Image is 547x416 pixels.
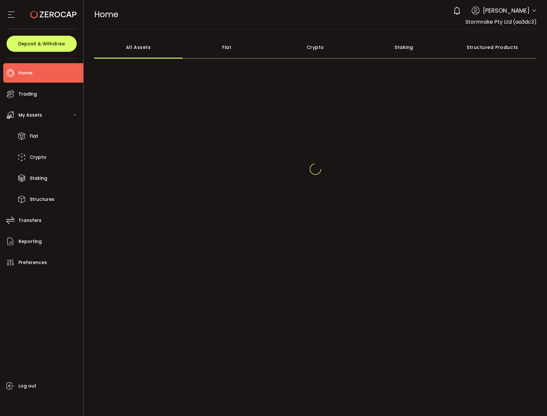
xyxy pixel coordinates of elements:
[18,216,41,225] span: Transfers
[18,68,32,78] span: Home
[30,153,46,162] span: Crypto
[94,36,183,59] div: All Assets
[271,36,359,59] div: Crypto
[94,9,118,20] span: Home
[359,36,448,59] div: Staking
[18,237,42,246] span: Reporting
[18,89,37,99] span: Trading
[18,381,36,391] span: Log out
[30,195,54,204] span: Structures
[183,36,271,59] div: Fiat
[18,258,47,267] span: Preferences
[30,132,38,141] span: Fiat
[30,174,47,183] span: Staking
[18,110,42,120] span: My Assets
[18,41,65,46] span: Deposit & Withdraw
[448,36,537,59] div: Structured Products
[6,36,77,52] button: Deposit & Withdraw
[465,18,537,26] span: Stormrake Pty Ltd (aa3dc3)
[483,6,530,15] span: [PERSON_NAME]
